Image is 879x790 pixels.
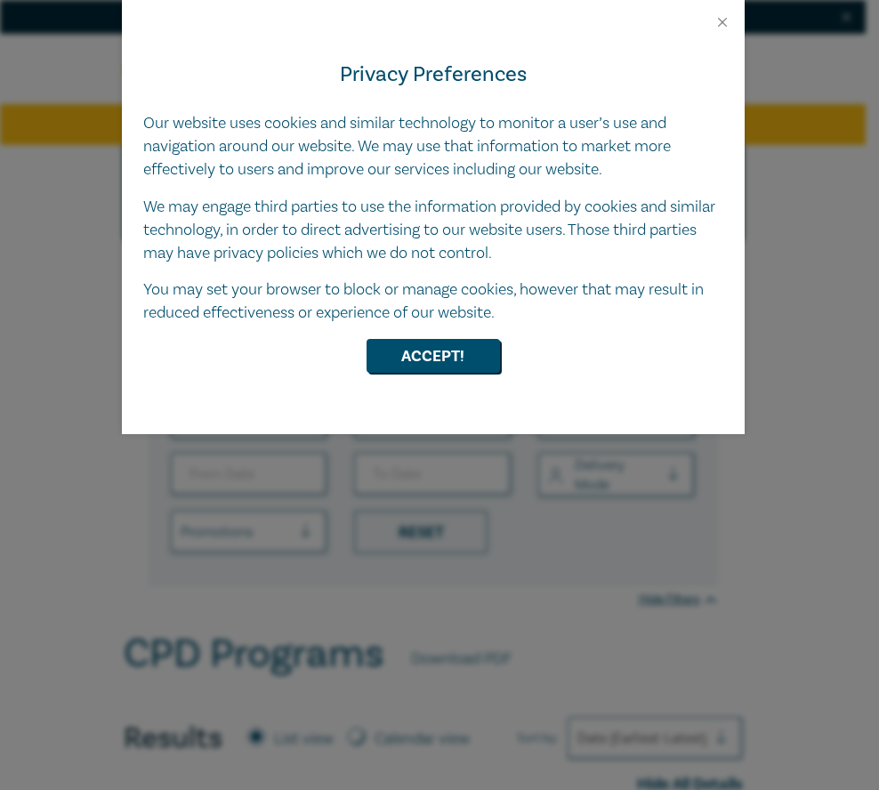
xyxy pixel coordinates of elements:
p: Our website uses cookies and similar technology to monitor a user’s use and navigation around our... [143,112,723,181]
p: We may engage third parties to use the information provided by cookies and similar technology, in... [143,196,723,265]
button: Close [714,14,730,30]
button: Accept! [367,339,500,373]
h4: Privacy Preferences [143,59,723,91]
p: You may set your browser to block or manage cookies, however that may result in reduced effective... [143,278,723,325]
